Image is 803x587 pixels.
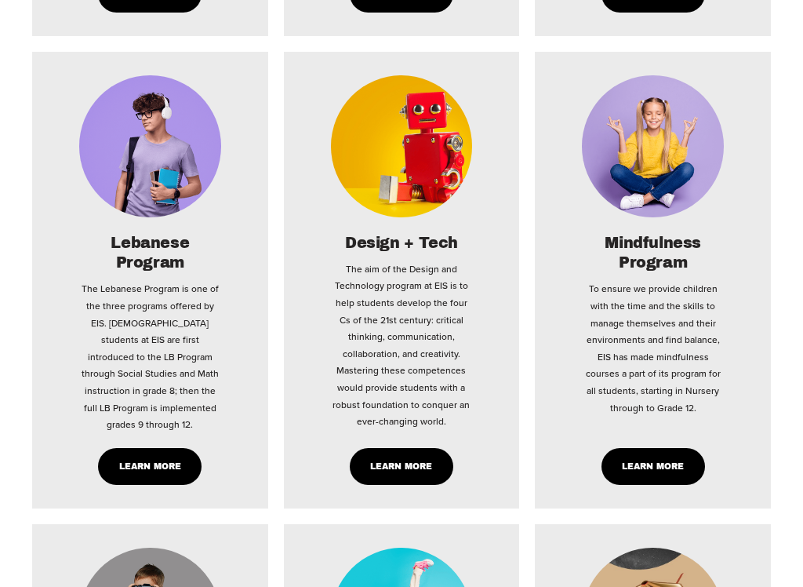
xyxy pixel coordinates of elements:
h2: Lebanese Program [79,233,220,273]
p: The aim of the Design and Technology program at EIS is to help students develop the four Cs of th... [331,261,472,430]
a: Learn More [98,448,202,485]
h2: Design + Tech [331,233,472,253]
p: The Lebanese Program is one of the three programs offered by EIS. [DEMOGRAPHIC_DATA] students at ... [79,280,220,432]
h2: Mindfulness Program [582,233,723,273]
a: Learn More [350,448,453,485]
img: Tech School in Lebanon [331,75,472,217]
p: To ensure we provide children with the time and the skills to manage themselves and their environ... [582,280,723,416]
img: Best Lebanese School in Lebanon [79,75,220,217]
a: Learn More [601,448,705,485]
img: Leading School [582,75,723,217]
